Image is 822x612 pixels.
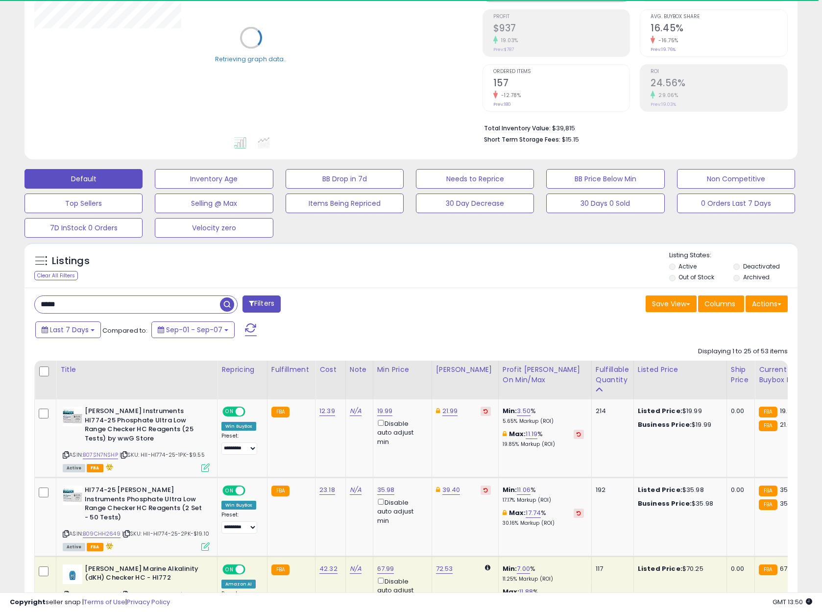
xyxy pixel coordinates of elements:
[63,407,82,426] img: 41l36La1ipL._SL40_.jpg
[677,194,795,213] button: 0 Orders Last 7 Days
[638,564,719,573] div: $70.25
[416,194,534,213] button: 30 Day Decrease
[731,407,747,416] div: 0.00
[562,135,579,144] span: $15.15
[223,487,236,495] span: ON
[780,420,796,429] span: 21.05
[503,407,584,425] div: %
[731,486,747,494] div: 0.00
[24,194,143,213] button: Top Sellers
[498,92,521,99] small: -12.78%
[242,295,281,313] button: Filters
[493,23,630,36] h2: $937
[85,564,204,585] b: [PERSON_NAME] Marine Alkalinity (dKH) Checker HC - HI772
[484,122,780,133] li: $39,815
[546,169,664,189] button: BB Price Below Min
[596,486,626,494] div: 192
[651,47,676,52] small: Prev: 19.76%
[503,485,517,494] b: Min:
[10,598,170,607] div: seller snap | |
[484,135,560,144] b: Short Term Storage Fees:
[503,418,584,425] p: 5.65% Markup (ROI)
[63,486,82,505] img: 41K7Pj6+xnL._SL40_.jpg
[698,295,744,312] button: Columns
[759,407,777,417] small: FBA
[655,37,678,44] small: -16.75%
[638,365,723,375] div: Listed Price
[84,597,125,607] a: Terms of Use
[223,408,236,416] span: ON
[759,486,777,496] small: FBA
[151,321,235,338] button: Sep-01 - Sep-07
[377,576,424,604] div: Disable auto adjust min
[655,92,678,99] small: 29.06%
[244,565,260,574] span: OFF
[63,407,210,471] div: ASIN:
[517,406,531,416] a: 3.50
[10,597,46,607] strong: Copyright
[377,564,394,574] a: 67.99
[646,295,697,312] button: Save View
[221,365,263,375] div: Repricing
[442,406,458,416] a: 21.99
[103,542,114,549] i: hazardous material
[596,564,626,573] div: 117
[493,14,630,20] span: Profit
[759,365,809,385] div: Current Buybox Price
[704,299,735,309] span: Columns
[503,441,584,448] p: 19.85% Markup (ROI)
[215,54,287,63] div: Retrieving graph data..
[773,597,812,607] span: 2025-09-15 13:50 GMT
[350,485,362,495] a: N/A
[85,407,204,445] b: [PERSON_NAME] Instruments HI774-25 Phosphate Ultra Low Range Checker HC Reagents (25 Tests) by ww...
[526,508,541,518] a: 17.74
[493,69,630,74] span: Ordered Items
[759,420,777,431] small: FBA
[85,486,204,524] b: HI774-25 [PERSON_NAME] Instruments Phosphate Ultra Low Range Checker HC Reagents (2 Set - 50 Tests)
[271,407,290,417] small: FBA
[651,14,787,20] span: Avg. Buybox Share
[120,451,205,459] span: | SKU: HII-HI774-25-1PK-$9.55
[503,497,584,504] p: 17.17% Markup (ROI)
[638,407,719,416] div: $19.99
[503,509,584,527] div: %
[83,530,121,538] a: B09CHH2649
[319,406,335,416] a: 12.39
[436,564,453,574] a: 72.53
[63,464,85,472] span: All listings currently available for purchase on Amazon
[493,101,511,107] small: Prev: 180
[677,169,795,189] button: Non Competitive
[350,564,362,574] a: N/A
[221,422,256,431] div: Win BuyBox
[731,564,747,573] div: 0.00
[743,273,770,281] label: Archived
[24,218,143,238] button: 7D InStock 0 Orders
[271,486,290,496] small: FBA
[498,361,591,399] th: The percentage added to the cost of goods (COGS) that forms the calculator for Min & Max prices.
[83,451,118,459] a: B07SN7NSHP
[350,406,362,416] a: N/A
[350,365,369,375] div: Note
[166,325,222,335] span: Sep-01 - Sep-07
[102,326,147,335] span: Compared to:
[638,499,719,508] div: $35.98
[221,512,260,534] div: Preset:
[780,499,798,508] span: 35.33
[651,101,676,107] small: Prev: 19.03%
[155,169,273,189] button: Inventory Age
[731,365,750,385] div: Ship Price
[503,564,517,573] b: Min:
[377,406,393,416] a: 19.99
[244,487,260,495] span: OFF
[743,262,780,270] label: Deactivated
[87,543,103,551] span: FBA
[416,169,534,189] button: Needs to Reprice
[60,365,213,375] div: Title
[319,485,335,495] a: 23.18
[271,564,290,575] small: FBA
[503,564,584,583] div: %
[34,271,78,280] div: Clear All Filters
[484,124,551,132] b: Total Inventory Value:
[127,597,170,607] a: Privacy Policy
[498,37,518,44] small: 19.03%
